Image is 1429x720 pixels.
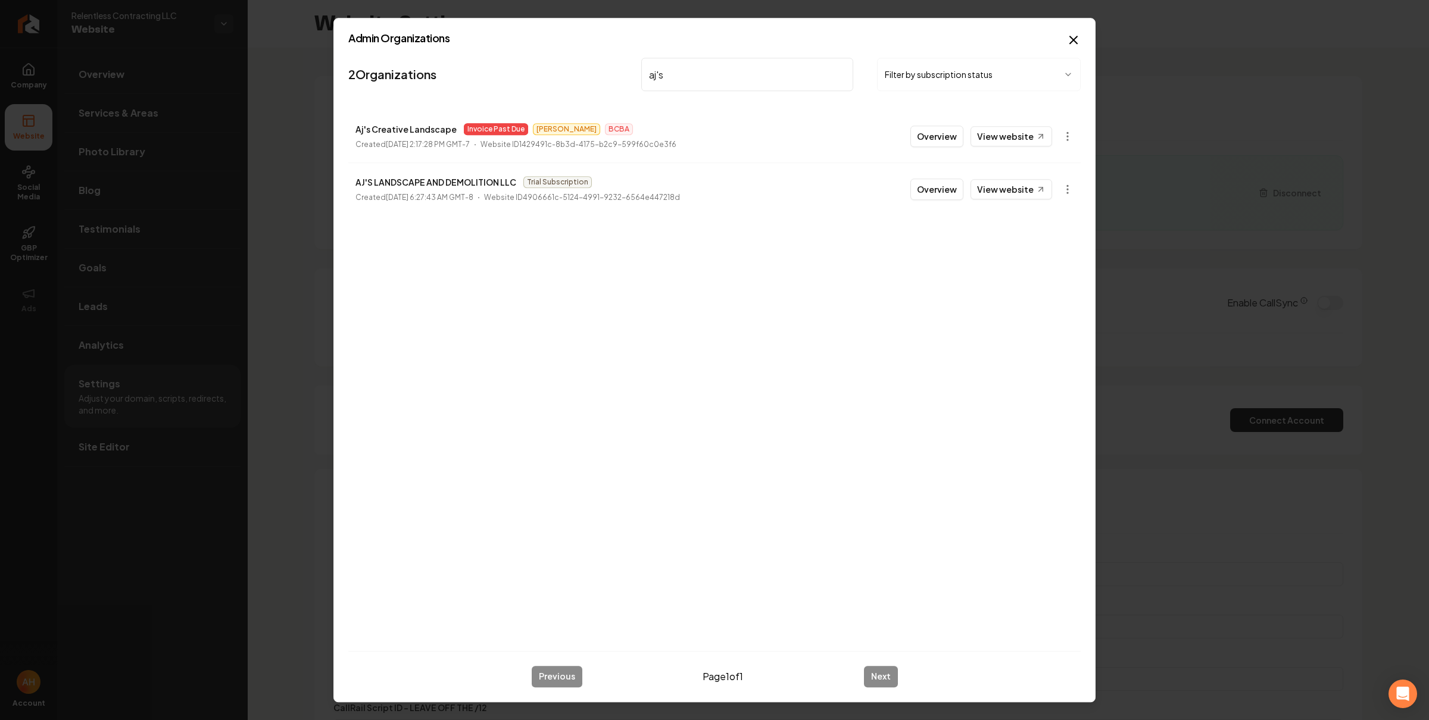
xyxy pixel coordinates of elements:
p: Created [355,139,470,151]
span: Trial Subscription [523,176,592,188]
span: BCBA [605,123,633,135]
a: View website [971,126,1052,146]
p: Created [355,192,473,204]
a: View website [971,179,1052,199]
span: [PERSON_NAME] [533,123,600,135]
button: Overview [910,126,963,147]
h2: Admin Organizations [348,33,1081,43]
p: Website ID 1429491c-8b3d-4175-b2c9-599f60c0e3f6 [481,139,676,151]
time: [DATE] 2:17:28 PM GMT-7 [386,140,470,149]
span: Invoice Past Due [464,123,528,135]
button: Overview [910,179,963,200]
input: Search by name or ID [641,58,853,91]
span: Page 1 of 1 [703,669,743,684]
a: 2Organizations [348,66,436,83]
time: [DATE] 6:27:43 AM GMT-8 [386,193,473,202]
p: Aj's Creative Landscape [355,122,457,136]
p: AJ'S LANDSCAPE AND DEMOLITION LLC [355,175,516,189]
p: Website ID 4906661c-5124-4991-9232-6564e447218d [484,192,680,204]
